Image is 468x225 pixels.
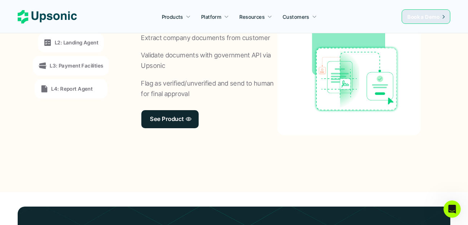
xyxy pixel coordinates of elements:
p: Customers [283,13,309,21]
p: Platform [201,13,221,21]
p: Resources [239,13,265,21]
span: Book a Demo [407,14,440,20]
p: Extract company documents from customer [141,33,270,43]
a: Book a Demo [402,9,450,24]
a: Products [158,10,195,23]
p: Flag as verified/unverified and send to human for final approval [141,78,278,99]
p: L2: Landing Agent [55,39,98,46]
p: Products [162,13,183,21]
iframe: Intercom live chat [443,200,461,218]
p: L4: Report Agent [52,85,93,92]
a: See Product [141,110,199,128]
p: Validate documents with government API via Upsonic [141,50,278,71]
p: L3: Payment Facilities [50,62,103,69]
p: See Product [150,114,184,124]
